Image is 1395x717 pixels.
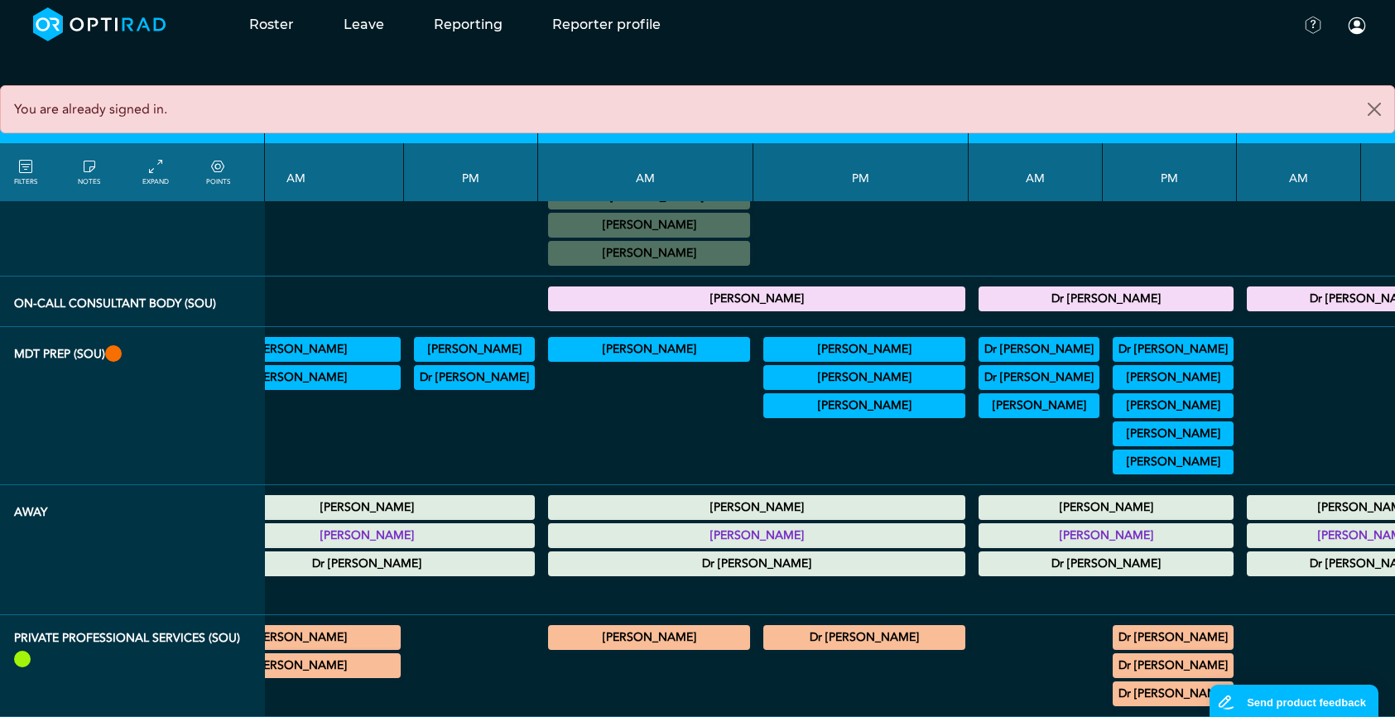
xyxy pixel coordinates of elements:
[548,625,750,650] div: PPS 09:00 - 12:00
[414,365,535,390] div: Head and Neck MDT 17:30 - 18:30
[981,339,1097,359] summary: Dr [PERSON_NAME]
[763,365,965,390] div: Lung 17:00 - 19:00
[979,286,1234,311] div: On-Call Consultant Body 17:00 - 21:00
[763,337,965,362] div: Breast 13:00 - 14:00
[199,653,401,678] div: PPS 09:30 - 10:30
[1113,337,1234,362] div: Neuro-oncology MDT 13:00 - 14:00
[1115,424,1231,444] summary: [PERSON_NAME]
[78,157,100,187] a: show/hide notes
[199,625,401,650] div: PPS 09:00 - 13:00
[979,495,1234,520] div: Annual Leave 00:00 - 23:59
[404,143,538,201] th: PM
[979,393,1099,418] div: Neuro-oncology MDT 11:00 - 12:00
[1113,681,1234,706] div: PPS 14:00 - 17:00
[199,523,535,548] div: Annual Leave 00:00 - 23:59
[1354,86,1394,132] button: Close
[1115,628,1231,647] summary: Dr [PERSON_NAME]
[766,339,963,359] summary: [PERSON_NAME]
[551,526,963,546] summary: [PERSON_NAME]
[981,498,1231,517] summary: [PERSON_NAME]
[201,656,398,676] summary: [PERSON_NAME]
[206,157,230,187] a: collapse/expand expected points
[201,368,398,387] summary: [PERSON_NAME]
[199,495,535,520] div: Annual Leave 00:00 - 23:59
[1113,365,1234,390] div: Urology 13:00 - 14:30
[33,7,166,41] img: brand-opti-rad-logos-blue-and-white-d2f68631ba2948856bd03f2d395fb146ddc8fb01b4b6e9315ea85fa773367...
[551,554,963,574] summary: Dr [PERSON_NAME]
[201,339,398,359] summary: [PERSON_NAME]
[548,286,965,311] div: On-Call Consultant Body 17:00 - 21:00
[199,365,401,390] div: MDT Prep 10:30 - 12:00
[1103,143,1237,201] th: PM
[1113,625,1234,650] div: Private Practice 13:00 - 17:00
[201,628,398,647] summary: [PERSON_NAME]
[981,289,1231,309] summary: Dr [PERSON_NAME]
[189,143,404,201] th: AM
[548,337,750,362] div: MDT 10:30 - 11:00
[1115,452,1231,472] summary: [PERSON_NAME]
[548,213,750,238] div: No specified Site 10:00 - 10:30
[551,339,748,359] summary: [PERSON_NAME]
[1115,396,1231,416] summary: [PERSON_NAME]
[551,498,963,517] summary: [PERSON_NAME]
[416,339,532,359] summary: [PERSON_NAME]
[201,526,532,546] summary: [PERSON_NAME]
[551,289,963,309] summary: [PERSON_NAME]
[199,337,401,362] div: Colorectal 09:00 - 09:30
[979,551,1234,576] div: Other Leave 00:00 - 23:59
[766,396,963,416] summary: [PERSON_NAME]
[981,554,1231,574] summary: Dr [PERSON_NAME]
[753,143,969,201] th: PM
[763,393,965,418] div: Head and Neck 17:00 - 17:30
[538,143,753,201] th: AM
[981,368,1097,387] summary: Dr [PERSON_NAME]
[1113,653,1234,678] div: PPS 14:00 - 17:00
[981,526,1231,546] summary: [PERSON_NAME]
[1115,368,1231,387] summary: [PERSON_NAME]
[548,241,750,266] div: No specified Site 11:00 - 13:00
[766,628,963,647] summary: Dr [PERSON_NAME]
[1113,450,1234,474] div: Haem 16:00 - 16:30
[201,554,532,574] summary: Dr [PERSON_NAME]
[979,523,1234,548] div: Annual Leave 00:00 - 23:59
[1113,393,1234,418] div: Breast 14:00 - 16:00
[201,498,532,517] summary: [PERSON_NAME]
[766,368,963,387] summary: [PERSON_NAME]
[551,628,748,647] summary: [PERSON_NAME]
[551,215,748,235] summary: [PERSON_NAME]
[14,157,37,187] a: FILTERS
[1115,656,1231,676] summary: Dr [PERSON_NAME]
[981,396,1097,416] summary: [PERSON_NAME]
[548,523,965,548] div: Annual Leave 00:00 - 23:59
[548,495,965,520] div: Annual Leave 00:00 - 23:59
[979,337,1099,362] div: Lung 09:00 - 10:00
[199,551,535,576] div: Other Leave 00:00 - 23:59
[969,143,1103,201] th: AM
[763,625,965,650] div: Private Practice 15:00 - 17:00
[142,157,169,187] a: collapse/expand entries
[1115,339,1231,359] summary: Dr [PERSON_NAME]
[979,365,1099,390] div: Haem 10:00 - 12:00
[548,551,965,576] div: Other Leave 00:00 - 23:59
[1113,421,1234,446] div: Urology 15:00 - 17:00
[551,243,748,263] summary: [PERSON_NAME]
[416,368,532,387] summary: Dr [PERSON_NAME]
[1115,684,1231,704] summary: Dr [PERSON_NAME]
[414,337,535,362] div: Gynae 12:00 - 13:00
[1237,143,1361,201] th: AM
